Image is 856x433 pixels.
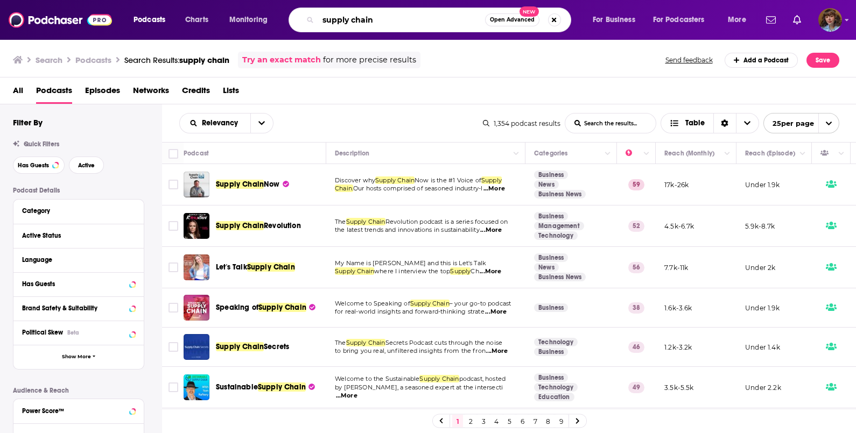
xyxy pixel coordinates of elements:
button: Column Actions [796,147,809,160]
a: Supply ChainSecrets [216,342,289,352]
a: Podcasts [36,82,72,104]
a: Brand Safety & Suitability [22,301,135,315]
span: For Business [593,12,635,27]
div: Podcast [184,147,209,160]
span: Has Guests [18,162,49,168]
span: Discover why [335,176,375,184]
span: For Podcasters [653,12,705,27]
a: Try an exact match [242,54,321,66]
p: 38 [628,302,644,313]
button: Send feedback [662,55,716,65]
div: Language [22,256,128,264]
img: Speaking of Supply Chain [184,295,209,321]
span: Revolution podcast is a series focused on [385,218,508,225]
span: ...More [336,392,357,400]
img: Sustainable Supply Chain [184,374,209,400]
div: Has Guests [820,147,836,160]
a: Charts [178,11,215,29]
h2: Filter By [13,117,43,127]
a: Supply Chain Now [184,172,209,197]
span: Charts [185,12,208,27]
span: Supply Chain [335,267,374,275]
a: 2 [465,415,476,428]
span: Supply Chain [375,176,415,184]
span: Toggle select row [169,262,178,272]
span: Toggle select row [169,221,178,231]
p: Podcast Details [13,187,144,194]
span: Monitoring [229,12,268,27]
span: podcast, hosted [459,375,506,382]
a: Show notifications dropdown [789,11,805,29]
span: ...More [480,226,502,235]
div: Search podcasts, credits, & more... [299,8,581,32]
span: Supply Chain [346,218,385,225]
a: Business [534,347,568,356]
span: Show More [62,354,91,360]
div: Active Status [22,232,128,239]
h2: Choose List sort [179,113,273,133]
a: Let's TalkSupply Chain [216,262,295,273]
p: 46 [628,342,644,352]
span: New [520,6,539,17]
div: Categories [534,147,567,160]
p: 17k-26k [664,180,689,189]
button: Political SkewBeta [22,325,135,339]
span: Quick Filters [24,140,59,148]
span: Lists [223,82,239,104]
button: open menu [763,113,839,133]
p: 52 [628,221,644,231]
a: 1 [452,415,463,428]
span: Toggle select row [169,180,178,189]
a: Supply Chain Secrets [184,334,209,360]
button: open menu [126,11,179,29]
p: 5.9k-8.7k [745,222,775,231]
a: Technology [534,338,578,346]
span: the latest trends and innovations in sustainability [335,226,480,233]
button: Column Actions [601,147,614,160]
div: Power Score™ [22,407,126,415]
p: 1.6k-3.6k [664,303,692,313]
span: Supply Chain [258,303,306,312]
span: Chain. [335,184,353,192]
div: Reach (Episode) [745,147,795,160]
div: Beta [67,329,79,336]
span: Toggle select row [169,303,178,313]
span: Supply Chain [258,382,306,392]
button: Language [22,253,135,266]
h3: Search [36,55,62,65]
input: Search podcasts, credits, & more... [318,11,485,29]
span: Now [264,180,280,189]
p: 3.5k-5.5k [664,383,694,392]
a: Technology [534,231,578,240]
span: The [335,218,346,225]
p: 7.7k-11k [664,263,688,272]
a: News [534,263,559,272]
span: ...More [486,347,508,356]
a: Show notifications dropdown [762,11,780,29]
span: Supply Chain [216,221,264,230]
a: Let's Talk Supply Chain [184,254,209,280]
span: Networks [133,82,169,104]
p: Audience & Reach [13,387,144,394]
span: Welcome to Speaking of [335,300,410,307]
div: Power Score [626,147,641,160]
span: Revolution [264,221,301,230]
a: Business [534,253,568,262]
span: 25 per page [764,115,814,132]
span: Supply Chain [419,375,459,382]
span: – your go-to podcast [450,300,511,307]
a: Education [534,393,574,401]
span: Episodes [85,82,120,104]
button: Column Actions [510,147,523,160]
a: Business [534,373,568,382]
span: Let's Talk [216,262,247,272]
span: Speaking of [216,303,258,312]
span: The [335,339,346,346]
button: Show More [13,345,144,369]
span: Supply Chain [216,180,264,189]
span: All [13,82,23,104]
button: Active [69,157,104,174]
p: 59 [628,179,644,190]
